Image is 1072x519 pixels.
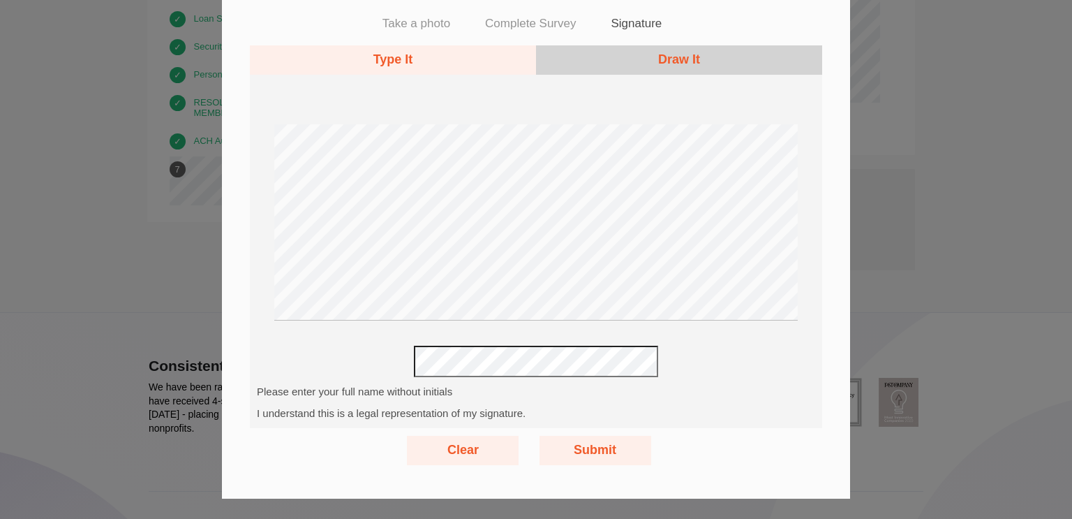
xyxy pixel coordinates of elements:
[536,45,822,75] button: Draw It
[257,384,815,399] div: Please enter your full name without initials
[485,17,576,31] h4: Complete Survey
[611,17,662,31] h4: Signature
[539,436,651,465] button: Submit
[382,17,450,31] h4: Take a photo
[257,406,815,421] div: I understand this is a legal representation of my signature.
[250,45,536,75] button: Type It
[407,436,519,465] button: Clear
